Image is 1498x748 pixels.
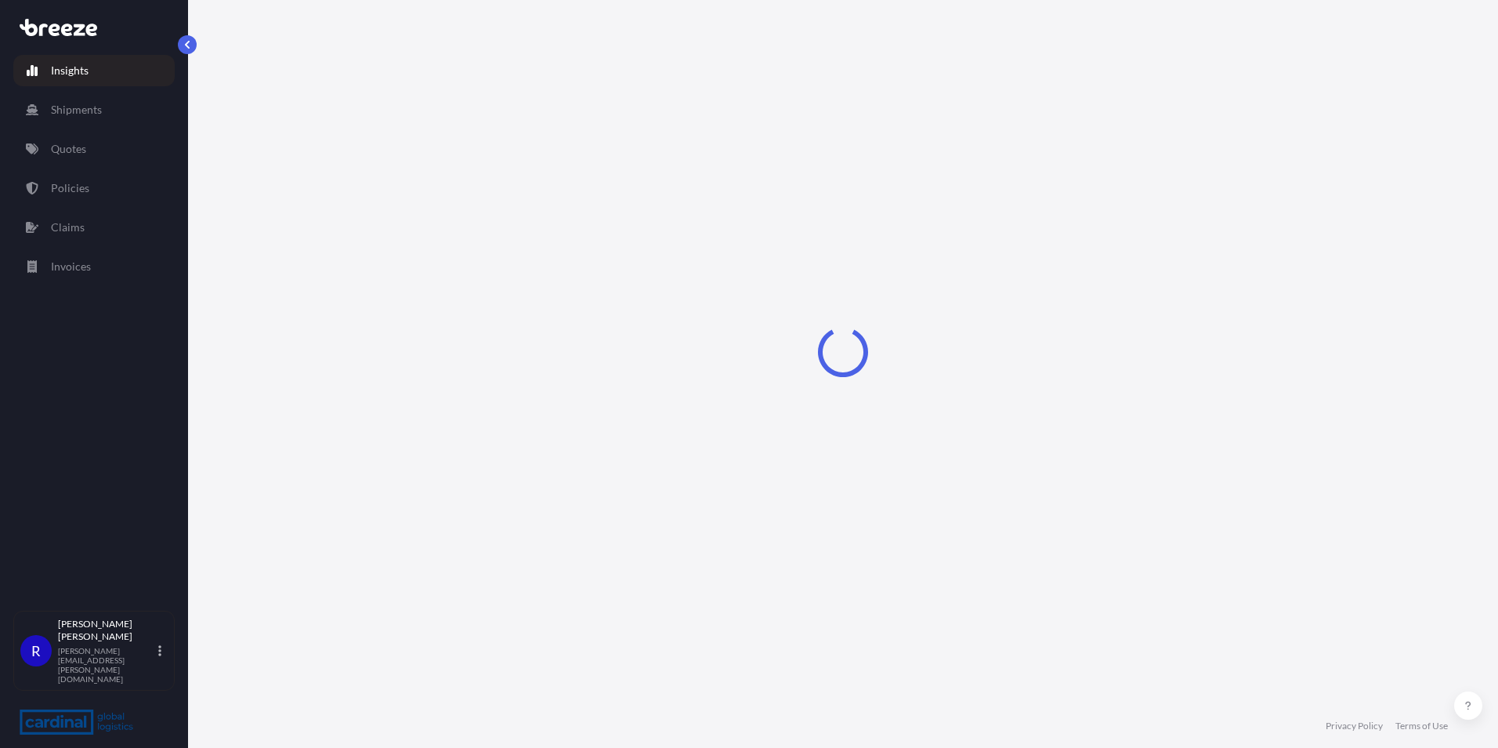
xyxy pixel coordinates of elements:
p: [PERSON_NAME][EMAIL_ADDRESS][PERSON_NAME][DOMAIN_NAME] [58,646,155,684]
p: Insights [51,63,89,78]
a: Privacy Policy [1326,720,1383,732]
a: Shipments [13,94,175,125]
a: Terms of Use [1395,720,1448,732]
p: Policies [51,180,89,196]
p: Invoices [51,259,91,274]
a: Quotes [13,133,175,165]
a: Invoices [13,251,175,282]
p: Quotes [51,141,86,157]
span: R [31,643,41,659]
img: organization-logo [20,710,133,735]
a: Policies [13,172,175,204]
a: Insights [13,55,175,86]
p: [PERSON_NAME] [PERSON_NAME] [58,618,155,643]
p: Claims [51,220,85,235]
a: Claims [13,212,175,243]
p: Shipments [51,102,102,118]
